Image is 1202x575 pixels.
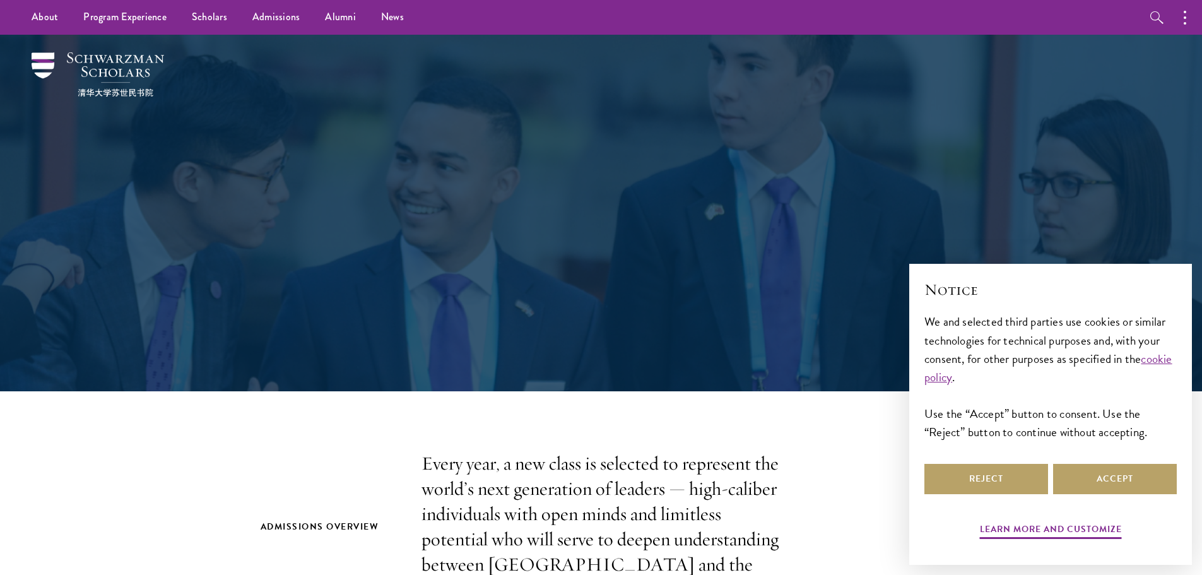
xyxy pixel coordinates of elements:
img: Schwarzman Scholars [32,52,164,97]
a: cookie policy [924,350,1172,386]
button: Accept [1053,464,1177,494]
div: We and selected third parties use cookies or similar technologies for technical purposes and, wit... [924,312,1177,441]
button: Learn more and customize [980,521,1122,541]
button: Reject [924,464,1048,494]
h2: Notice [924,279,1177,300]
h2: Admissions Overview [261,519,396,535]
